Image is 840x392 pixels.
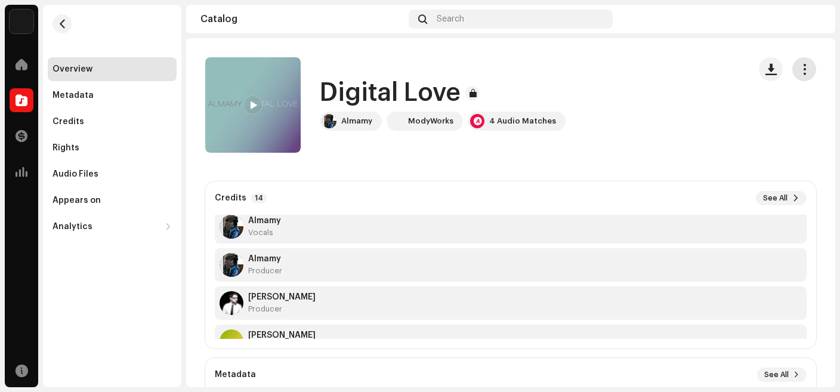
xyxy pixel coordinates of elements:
[248,216,281,226] strong: Almamy
[322,114,336,128] img: 004c5086-4ed7-4fab-8714-fc76564f1d17
[764,370,789,379] span: See All
[52,143,79,153] div: Rights
[52,169,98,179] div: Audio Files
[763,193,787,203] span: See All
[248,228,281,237] div: Vocals
[52,64,92,74] div: Overview
[48,84,177,107] re-m-nav-item: Metadata
[52,91,94,100] div: Metadata
[48,215,177,239] re-m-nav-dropdown: Analytics
[48,57,177,81] re-m-nav-item: Overview
[48,189,177,212] re-m-nav-item: Appears on
[489,116,556,126] div: 4 Audio Matches
[757,368,807,382] button: See All
[200,14,404,24] div: Catalog
[48,110,177,134] re-m-nav-item: Credits
[802,10,821,29] img: ae092520-180b-4f7c-b02d-a8b0c132bb58
[52,196,101,205] div: Appears on
[215,193,246,203] strong: Credits
[320,79,461,107] h1: Digital Love
[220,215,243,239] img: 004c5086-4ed7-4fab-8714-fc76564f1d17
[248,266,282,276] div: Producer
[248,304,316,314] div: Producer
[205,57,301,153] img: 2548317d-2922-4ccd-9ae2-d8af85778d21
[248,331,316,340] strong: Matt Thornley
[220,253,243,277] img: 004c5086-4ed7-4fab-8714-fc76564f1d17
[48,162,177,186] re-m-nav-item: Audio Files
[48,136,177,160] re-m-nav-item: Rights
[756,191,807,205] button: See All
[215,370,256,379] strong: Metadata
[251,193,267,203] p-badge: 14
[248,254,282,264] strong: Almamy
[52,222,92,232] div: Analytics
[220,291,243,315] img: a02323f4-f093-433e-83b1-eda6b5613054
[248,292,316,302] strong: Emmett Farley
[437,14,464,24] span: Search
[389,114,403,128] img: ac43fe83-672e-4eed-bb69-01ac8938cac6
[408,116,453,126] div: ModyWorks
[10,10,33,33] img: acab2465-393a-471f-9647-fa4d43662784
[341,116,372,126] div: Almamy
[52,117,84,126] div: Credits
